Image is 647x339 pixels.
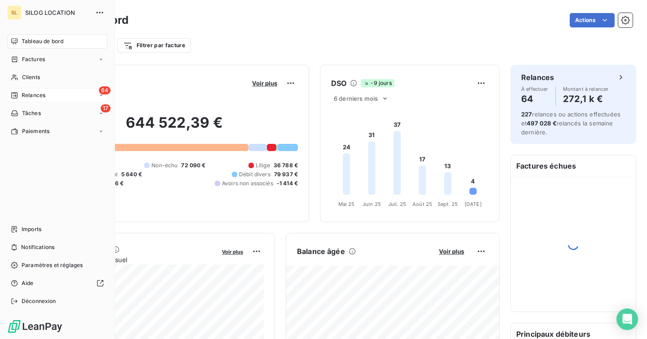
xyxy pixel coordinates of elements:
button: Actions [570,13,615,27]
h4: 272,1 k € [563,92,609,106]
tspan: Août 25 [412,201,432,207]
tspan: Sept. 25 [438,201,458,207]
span: Voir plus [252,80,277,87]
h6: Factures échues [511,155,636,177]
img: Logo LeanPay [7,319,63,334]
div: SL [7,5,22,20]
span: relances ou actions effectuées et relancés la semaine dernière. [521,111,620,136]
span: SILOG LOCATION [25,9,90,16]
span: Tableau de bord [22,37,63,45]
span: 72 090 € [181,161,205,169]
span: -9 jours [361,79,394,87]
a: Aide [7,276,107,290]
span: Imports [22,225,41,233]
span: Paiements [22,127,49,135]
span: 5 640 € [121,170,142,178]
h4: 64 [521,92,548,106]
span: Montant à relancer [563,86,609,92]
tspan: Juil. 25 [388,201,406,207]
div: Open Intercom Messenger [616,308,638,330]
span: Litige [256,161,270,169]
span: 6 derniers mois [334,95,378,102]
span: 497 028 € [527,120,556,127]
span: Factures [22,55,45,63]
span: Aide [22,279,34,287]
span: -1 414 € [277,179,298,187]
span: Voir plus [222,249,243,255]
h6: DSO [331,78,346,89]
tspan: [DATE] [465,201,482,207]
span: 17 [101,104,111,112]
span: Avoirs non associés [222,179,273,187]
span: Chiffre d'affaires mensuel [51,255,216,264]
span: Tâches [22,109,41,117]
span: Notifications [21,243,54,251]
h6: Relances [521,72,554,83]
span: Relances [22,91,45,99]
span: Débit divers [239,170,270,178]
h2: 644 522,39 € [51,114,298,141]
span: Clients [22,73,40,81]
button: Voir plus [436,247,467,255]
span: Paramètres et réglages [22,261,83,269]
span: 64 [99,86,111,94]
button: Voir plus [249,79,280,87]
span: 79 937 € [274,170,298,178]
button: Filtrer par facture [117,38,191,53]
span: Voir plus [439,248,464,255]
tspan: Mai 25 [338,201,355,207]
button: Voir plus [219,247,246,255]
span: Non-échu [151,161,177,169]
h6: Balance âgée [297,246,345,257]
span: 227 [521,111,532,118]
span: Déconnexion [22,297,56,305]
tspan: Juin 25 [363,201,381,207]
span: 36 788 € [274,161,298,169]
span: À effectuer [521,86,548,92]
